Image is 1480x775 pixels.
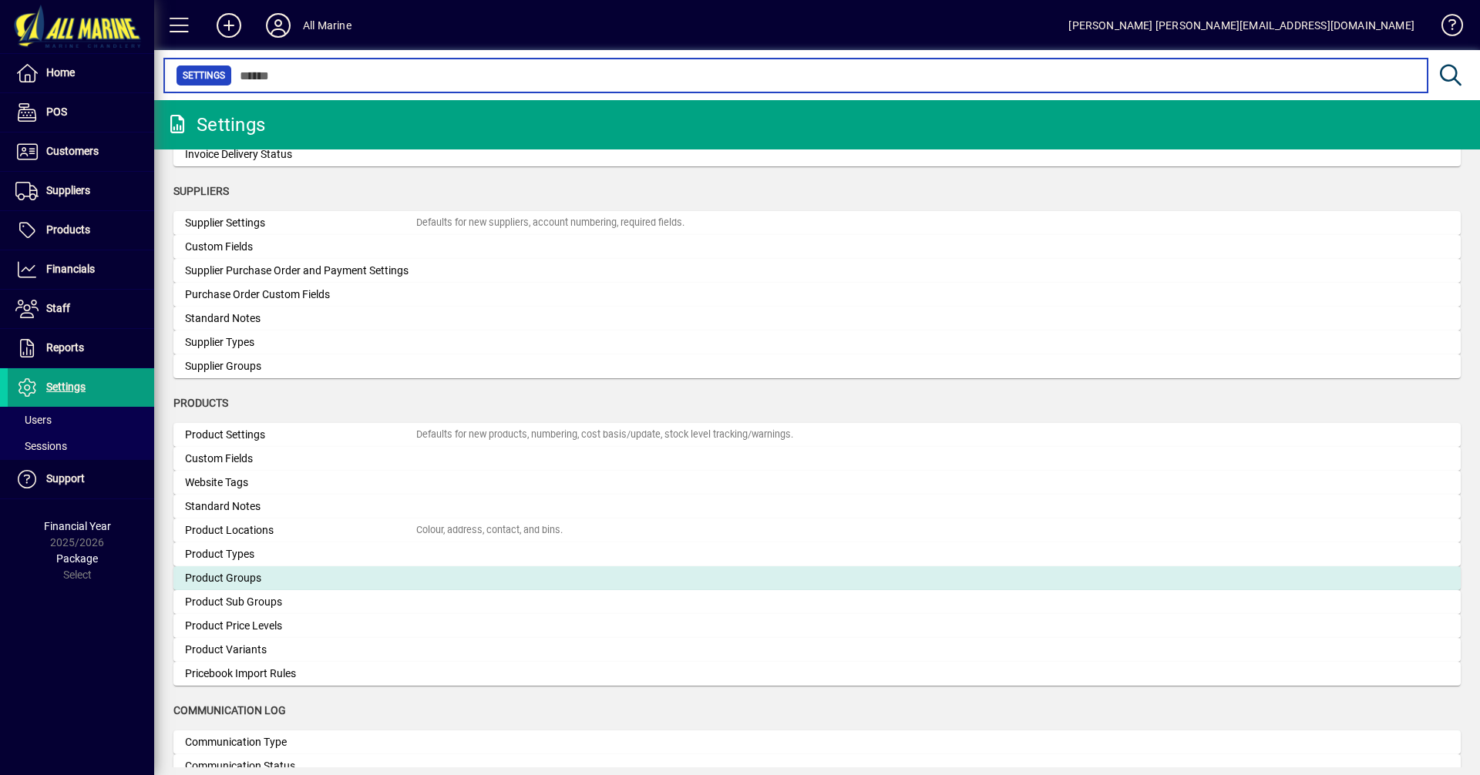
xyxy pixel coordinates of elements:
[46,106,67,118] span: POS
[185,475,416,491] div: Website Tags
[46,472,85,485] span: Support
[46,145,99,157] span: Customers
[8,211,154,250] a: Products
[8,290,154,328] a: Staff
[173,423,1461,447] a: Product SettingsDefaults for new products, numbering, cost basis/update, stock level tracking/war...
[46,263,95,275] span: Financials
[46,381,86,393] span: Settings
[185,498,416,515] div: Standard Notes
[46,341,84,354] span: Reports
[204,12,254,39] button: Add
[185,594,416,610] div: Product Sub Groups
[185,642,416,658] div: Product Variants
[185,758,416,774] div: Communication Status
[416,428,793,442] div: Defaults for new products, numbering, cost basis/update, stock level tracking/warnings.
[173,566,1461,590] a: Product Groups
[1430,3,1461,53] a: Knowledge Base
[173,471,1461,495] a: Website Tags
[8,133,154,171] a: Customers
[8,54,154,92] a: Home
[1068,13,1414,38] div: [PERSON_NAME] [PERSON_NAME][EMAIL_ADDRESS][DOMAIN_NAME]
[8,93,154,132] a: POS
[173,662,1461,686] a: Pricebook Import Rules
[173,590,1461,614] a: Product Sub Groups
[185,146,416,163] div: Invoice Delivery Status
[185,263,416,279] div: Supplier Purchase Order and Payment Settings
[254,12,303,39] button: Profile
[173,330,1461,354] a: Supplier Types
[173,185,229,197] span: Suppliers
[185,734,416,750] div: Communication Type
[185,666,416,682] div: Pricebook Import Rules
[173,211,1461,235] a: Supplier SettingsDefaults for new suppliers, account numbering, required fields.
[416,216,684,230] div: Defaults for new suppliers, account numbering, required fields.
[46,302,70,314] span: Staff
[173,235,1461,259] a: Custom Fields
[44,520,111,532] span: Financial Year
[8,172,154,210] a: Suppliers
[8,460,154,498] a: Support
[185,522,416,538] div: Product Locations
[166,112,265,137] div: Settings
[173,638,1461,662] a: Product Variants
[173,495,1461,518] a: Standard Notes
[303,13,351,38] div: All Marine
[185,287,416,303] div: Purchase Order Custom Fields
[185,310,416,327] div: Standard Notes
[15,440,67,452] span: Sessions
[173,354,1461,378] a: Supplier Groups
[185,239,416,255] div: Custom Fields
[8,250,154,289] a: Financials
[173,259,1461,283] a: Supplier Purchase Order and Payment Settings
[173,730,1461,754] a: Communication Type
[183,68,225,83] span: Settings
[185,570,416,586] div: Product Groups
[46,184,90,196] span: Suppliers
[173,518,1461,542] a: Product LocationsColour, address, contact, and bins.
[15,414,52,426] span: Users
[8,329,154,367] a: Reports
[173,614,1461,638] a: Product Price Levels
[173,447,1461,471] a: Custom Fields
[56,552,98,565] span: Package
[185,427,416,443] div: Product Settings
[173,143,1461,166] a: Invoice Delivery Status
[185,334,416,351] div: Supplier Types
[46,66,75,79] span: Home
[8,407,154,433] a: Users
[173,704,286,716] span: Communication Log
[185,618,416,634] div: Product Price Levels
[416,523,563,538] div: Colour, address, contact, and bins.
[173,397,228,409] span: Products
[185,546,416,562] div: Product Types
[185,215,416,231] div: Supplier Settings
[173,542,1461,566] a: Product Types
[8,433,154,459] a: Sessions
[46,223,90,236] span: Products
[173,283,1461,307] a: Purchase Order Custom Fields
[185,451,416,467] div: Custom Fields
[185,358,416,374] div: Supplier Groups
[173,307,1461,330] a: Standard Notes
